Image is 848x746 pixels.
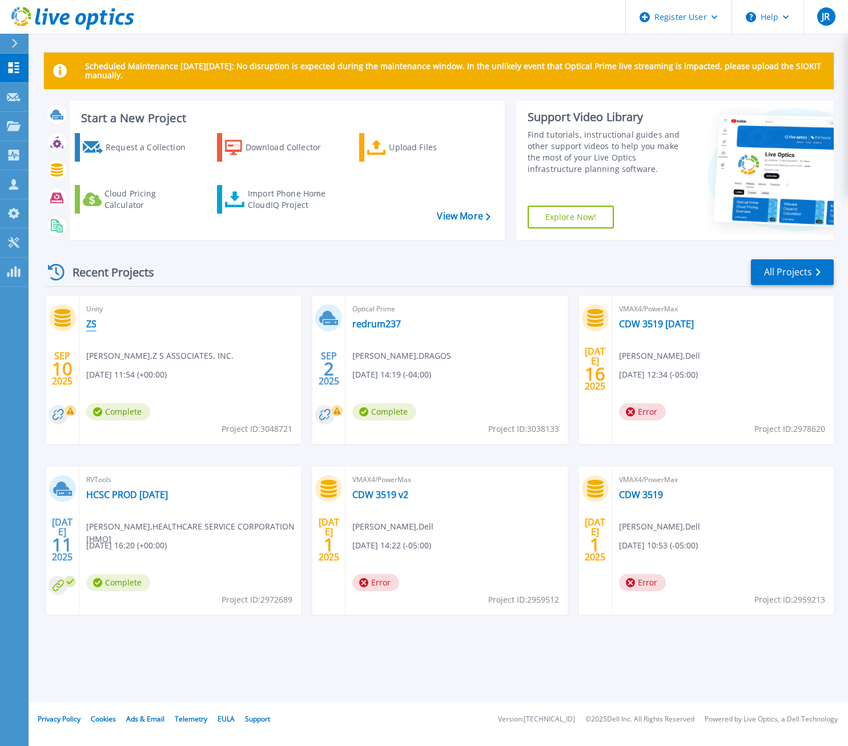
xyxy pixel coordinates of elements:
div: [DATE] 2025 [318,519,340,560]
span: [DATE] 14:22 (-05:00) [352,539,431,552]
span: VMAX4/PowerMax [352,474,560,486]
span: Project ID: 3048721 [222,423,292,435]
span: Complete [352,403,416,420]
a: redrum237 [352,318,401,330]
h3: Start a New Project [81,112,490,125]
div: SEP 2025 [51,348,73,390]
a: HCSC PROD [DATE] [86,489,168,500]
span: Project ID: 2972689 [222,593,292,606]
span: Project ID: 3038133 [488,423,559,435]
span: [DATE] 12:34 (-05:00) [619,368,698,381]
a: Upload Files [359,133,476,162]
span: Error [619,574,666,591]
span: 16 [585,369,605,379]
p: Scheduled Maintenance [DATE][DATE]: No disruption is expected during the maintenance window. In t... [85,62,825,80]
div: Find tutorials, instructional guides and other support videos to help you make the most of your L... [528,129,687,175]
a: CDW 3519 [619,489,663,500]
span: [PERSON_NAME] , Dell [619,350,700,362]
a: Privacy Policy [38,714,81,724]
span: VMAX4/PowerMax [619,474,827,486]
span: Error [352,574,399,591]
div: [DATE] 2025 [584,519,606,560]
span: 1 [590,540,600,550]
span: JR [822,12,830,21]
span: 10 [52,364,73,374]
span: Optical Prime [352,303,560,315]
div: Upload Files [389,136,473,159]
div: Import Phone Home CloudIQ Project [248,188,337,211]
div: Request a Collection [106,136,189,159]
div: Cloud Pricing Calculator [105,188,189,211]
span: [PERSON_NAME] , Dell [619,520,700,533]
span: [PERSON_NAME] , HEALTHCARE SERVICE CORPORATION [HMO] [86,520,301,546]
span: Complete [86,574,150,591]
span: [PERSON_NAME] , DRAGOS [352,350,451,362]
span: Project ID: 2959512 [488,593,559,606]
span: VMAX4/PowerMax [619,303,827,315]
span: Unity [86,303,294,315]
span: 1 [324,540,334,550]
span: Project ID: 2959213 [754,593,825,606]
span: 2 [324,364,334,374]
div: Recent Projects [44,258,170,286]
a: View More [437,211,490,222]
span: [DATE] 16:20 (+00:00) [86,539,167,552]
a: Download Collector [217,133,334,162]
span: [DATE] 10:53 (-05:00) [619,539,698,552]
span: [PERSON_NAME] , Dell [352,520,433,533]
a: Ads & Email [126,714,164,724]
a: Support [245,714,270,724]
span: 11 [52,540,73,550]
span: [DATE] 11:54 (+00:00) [86,368,167,381]
a: Request a Collection [75,133,192,162]
span: Complete [86,403,150,420]
span: Error [619,403,666,420]
div: Download Collector [246,136,332,159]
a: All Projects [751,259,834,285]
a: ZS [86,318,97,330]
span: RVTools [86,474,294,486]
li: © 2025 Dell Inc. All Rights Reserved [585,716,694,723]
a: Cloud Pricing Calculator [75,185,192,214]
div: [DATE] 2025 [51,519,73,560]
a: CDW 3519 v2 [352,489,408,500]
li: Powered by Live Optics, a Dell Technology [705,716,838,723]
div: Support Video Library [528,110,687,125]
a: Telemetry [175,714,207,724]
span: [PERSON_NAME] , Z S ASSOCIATES, INC. [86,350,234,362]
div: [DATE] 2025 [584,348,606,390]
span: Project ID: 2978620 [754,423,825,435]
a: Explore Now! [528,206,614,228]
a: EULA [218,714,235,724]
div: SEP 2025 [318,348,340,390]
a: CDW 3519 [DATE] [619,318,694,330]
li: Version: [TECHNICAL_ID] [498,716,575,723]
a: Cookies [91,714,116,724]
span: [DATE] 14:19 (-04:00) [352,368,431,381]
